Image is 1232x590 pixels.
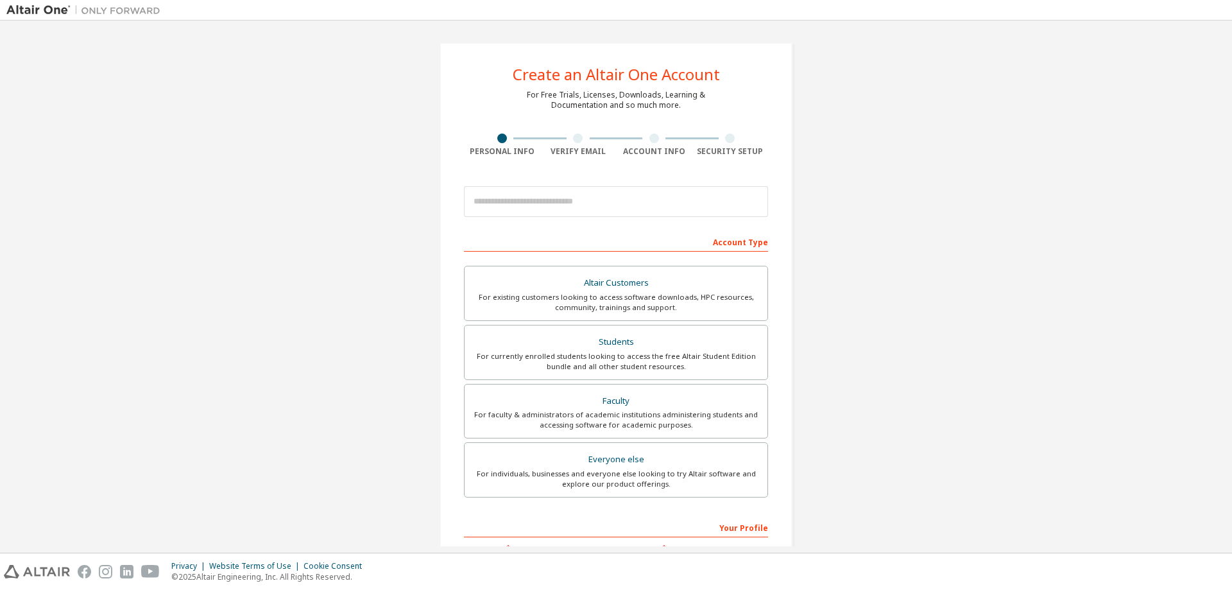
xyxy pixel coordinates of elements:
div: For faculty & administrators of academic institutions administering students and accessing softwa... [472,410,760,430]
div: For existing customers looking to access software downloads, HPC resources, community, trainings ... [472,292,760,313]
div: For Free Trials, Licenses, Downloads, Learning & Documentation and so much more. [527,90,705,110]
div: Verify Email [540,146,617,157]
div: For individuals, businesses and everyone else looking to try Altair software and explore our prod... [472,469,760,489]
div: Students [472,333,760,351]
div: Cookie Consent [304,561,370,571]
img: instagram.svg [99,565,112,578]
div: Personal Info [464,146,540,157]
div: Everyone else [472,451,760,469]
div: Create an Altair One Account [513,67,720,82]
p: © 2025 Altair Engineering, Inc. All Rights Reserved. [171,571,370,582]
div: Website Terms of Use [209,561,304,571]
div: For currently enrolled students looking to access the free Altair Student Edition bundle and all ... [472,351,760,372]
img: altair_logo.svg [4,565,70,578]
div: Altair Customers [472,274,760,292]
img: facebook.svg [78,565,91,578]
label: Last Name [620,544,768,554]
div: Privacy [171,561,209,571]
div: Account Info [616,146,692,157]
label: First Name [464,544,612,554]
div: Faculty [472,392,760,410]
img: linkedin.svg [120,565,133,578]
img: youtube.svg [141,565,160,578]
div: Your Profile [464,517,768,537]
div: Security Setup [692,146,769,157]
div: Account Type [464,231,768,252]
img: Altair One [6,4,167,17]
